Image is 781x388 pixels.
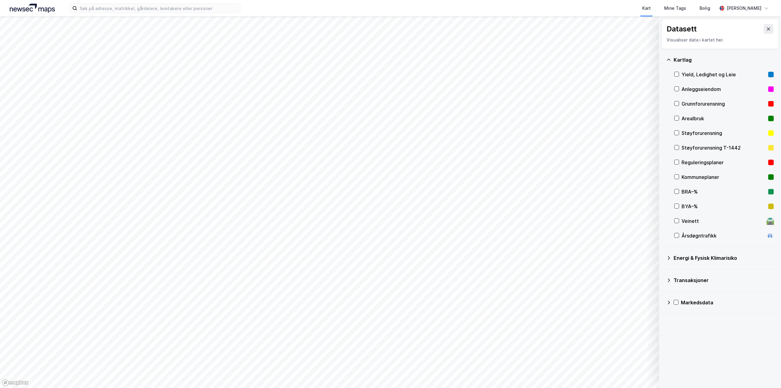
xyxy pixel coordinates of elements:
[10,4,55,13] img: logo.a4113a55bc3d86da70a041830d287a7e.svg
[682,71,766,78] div: Yield, Ledighet og Leie
[642,5,651,12] div: Kart
[750,359,781,388] iframe: Chat Widget
[2,379,29,386] a: Mapbox homepage
[674,254,774,262] div: Energi & Fysisk Klimarisiko
[674,277,774,284] div: Transaksjoner
[766,217,774,225] div: 🛣️
[750,359,781,388] div: Kontrollprogram for chat
[682,85,766,93] div: Anleggseiendom
[682,173,766,181] div: Kommuneplaner
[682,100,766,107] div: Grunnforurensning
[682,217,764,225] div: Veinett
[667,24,697,34] div: Datasett
[77,4,240,13] input: Søk på adresse, matrikkel, gårdeiere, leietakere eller personer
[700,5,710,12] div: Bolig
[682,188,766,195] div: BRA–%
[682,159,766,166] div: Reguleringsplaner
[667,36,773,44] div: Visualiser data i kartet her.
[674,56,774,63] div: Kartlag
[682,144,766,151] div: Støyforurensning T-1442
[682,129,766,137] div: Støyforurensning
[682,115,766,122] div: Arealbruk
[664,5,686,12] div: Mine Tags
[682,203,766,210] div: BYA–%
[682,232,764,239] div: Årsdøgntrafikk
[681,299,774,306] div: Markedsdata
[727,5,761,12] div: [PERSON_NAME]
